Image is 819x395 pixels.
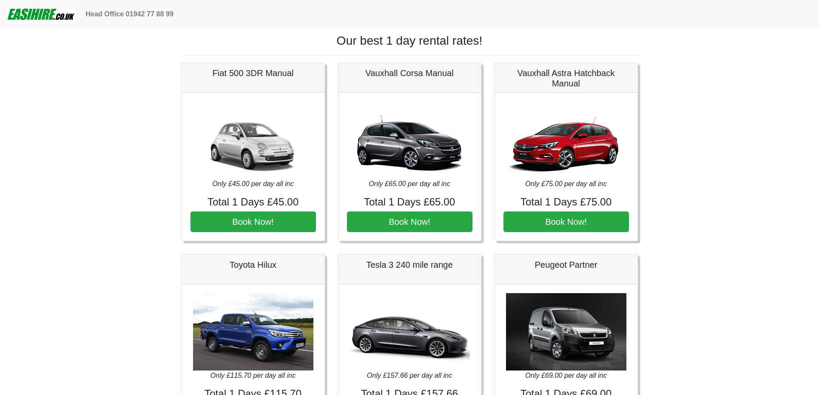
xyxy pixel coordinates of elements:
[347,260,472,270] h5: Tesla 3 240 mile range
[7,6,75,23] img: easihire_logo_small.png
[347,211,472,232] button: Book Now!
[506,293,626,371] img: Peugeot Partner
[503,196,629,208] h4: Total 1 Days £75.00
[503,68,629,89] h5: Vauxhall Astra Hatchback Manual
[181,34,638,48] h1: Our best 1 day rental rates!
[210,372,295,379] i: Only £115.70 per day all inc
[347,196,472,208] h4: Total 1 Days £65.00
[190,211,316,232] button: Book Now!
[369,180,450,187] i: Only £65.00 per day all inc
[525,180,607,187] i: Only £75.00 per day all inc
[506,101,626,179] img: Vauxhall Astra Hatchback Manual
[190,196,316,208] h4: Total 1 Days £45.00
[367,372,452,379] i: Only £157.66 per day all inc
[86,10,174,18] b: Head Office 01942 77 88 99
[212,180,294,187] i: Only £45.00 per day all inc
[193,101,313,179] img: Fiat 500 3DR Manual
[350,293,470,371] img: Tesla 3 240 mile range
[525,372,607,379] i: Only £69.00 per day all inc
[347,68,472,78] h5: Vauxhall Corsa Manual
[503,211,629,232] button: Book Now!
[190,68,316,78] h5: Fiat 500 3DR Manual
[190,260,316,270] h5: Toyota Hilux
[193,293,313,371] img: Toyota Hilux
[503,260,629,270] h5: Peugeot Partner
[350,101,470,179] img: Vauxhall Corsa Manual
[82,6,177,23] a: Head Office 01942 77 88 99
